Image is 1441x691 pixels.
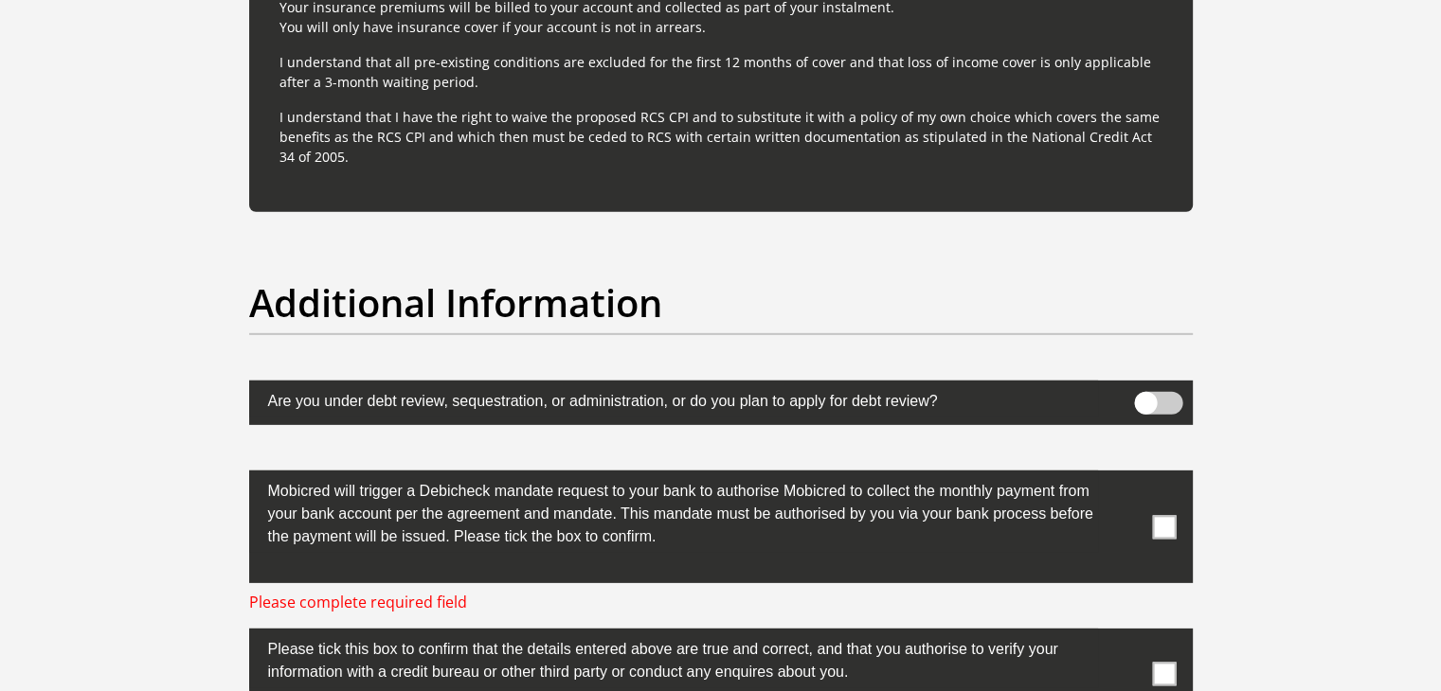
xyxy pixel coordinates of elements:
label: Mobicred will trigger a Debicheck mandate request to your bank to authorise Mobicred to collect t... [249,470,1098,553]
h2: Additional Information [249,280,1193,326]
label: Are you under debt review, sequestration, or administration, or do you plan to apply for debt rev... [249,381,1098,417]
p: I understand that all pre-existing conditions are excluded for the first 12 months of cover and t... [279,52,1162,92]
label: Please tick this box to confirm that the details entered above are true and correct, and that you... [249,629,1098,688]
span: Please complete required field [249,591,467,613]
p: I understand that I have the right to waive the proposed RCS CPI and to substitute it with a poli... [279,107,1162,167]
